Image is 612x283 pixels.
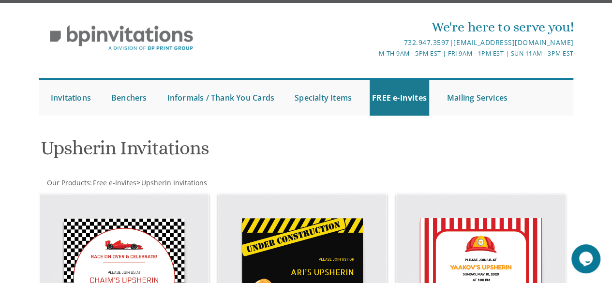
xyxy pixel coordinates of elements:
[217,48,573,59] div: M-Th 9am - 5pm EST | Fri 9am - 1pm EST | Sun 11am - 3pm EST
[453,38,573,47] a: [EMAIL_ADDRESS][DOMAIN_NAME]
[217,17,573,37] div: We're here to serve you!
[370,80,429,116] a: FREE e-Invites
[39,18,205,58] img: BP Invitation Loft
[39,178,306,188] div: :
[404,38,449,47] a: 732.947.3597
[92,178,136,187] a: Free e-Invites
[48,80,93,116] a: Invitations
[93,178,136,187] span: Free e-Invites
[292,80,354,116] a: Specialty Items
[136,178,207,187] span: >
[46,178,90,187] a: Our Products
[41,137,390,166] h1: Upsherin Invitations
[571,244,602,273] iframe: chat widget
[165,80,277,116] a: Informals / Thank You Cards
[217,37,573,48] div: |
[141,178,207,187] span: Upsherin Invitations
[140,178,207,187] a: Upsherin Invitations
[109,80,149,116] a: Benchers
[445,80,510,116] a: Mailing Services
